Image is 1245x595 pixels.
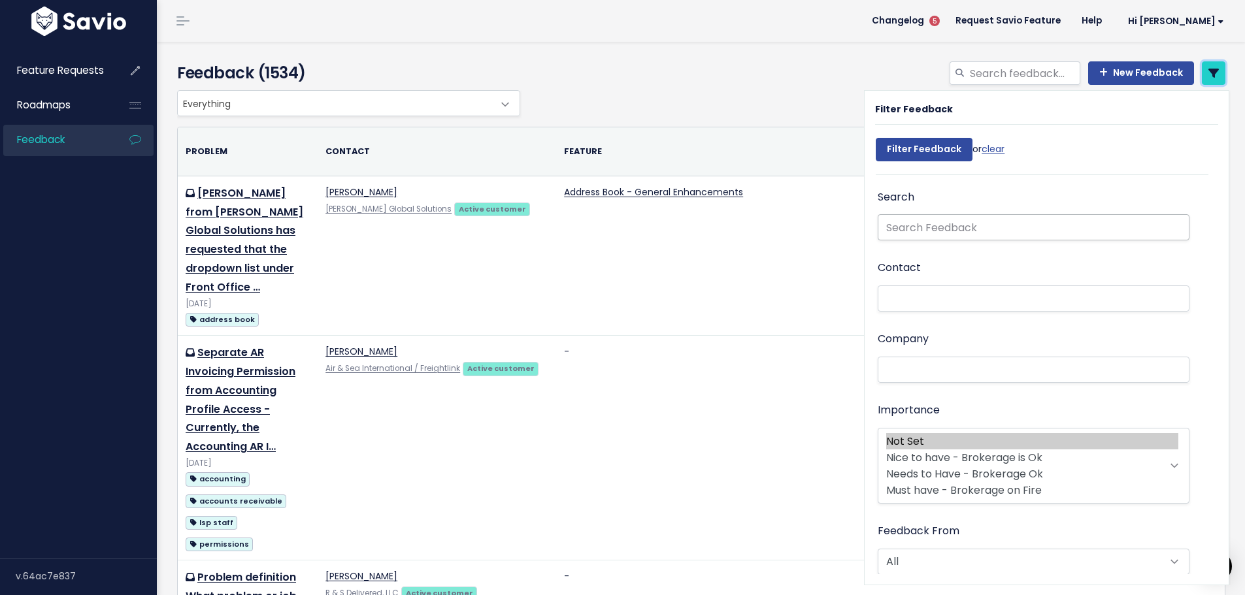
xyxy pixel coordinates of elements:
[318,127,556,176] th: Contact
[886,449,1178,466] option: Nice to have - Brokerage is Ok
[1128,16,1224,26] span: Hi [PERSON_NAME]
[186,457,310,470] div: [DATE]
[186,297,310,311] div: [DATE]
[982,142,1004,155] a: clear
[1071,11,1112,31] a: Help
[186,470,250,487] a: accounting
[17,63,104,77] span: Feature Requests
[178,91,493,116] span: Everything
[325,570,397,583] a: [PERSON_NAME]
[186,472,250,486] span: accounting
[186,516,237,530] span: lsp staff
[876,138,972,161] input: Filter Feedback
[1112,11,1235,31] a: Hi [PERSON_NAME]
[186,492,286,509] a: accounts receivable
[186,494,286,508] span: accounts receivable
[325,185,397,199] a: [PERSON_NAME]
[3,125,108,155] a: Feedback
[28,7,129,36] img: logo-white.9d6f32f41409.svg
[875,103,953,116] strong: Filter Feedback
[872,16,924,25] span: Changelog
[186,536,253,552] a: permissions
[325,204,452,214] a: [PERSON_NAME] Global Solutions
[467,363,535,374] strong: Active customer
[177,61,514,85] h4: Feedback (1534)
[945,11,1071,31] a: Request Savio Feature
[186,313,259,327] span: address book
[325,345,397,358] a: [PERSON_NAME]
[878,188,914,207] label: Search
[186,514,237,530] a: lsp staff
[929,16,940,26] span: 5
[556,127,917,176] th: Feature
[878,259,921,278] label: Contact
[3,56,108,86] a: Feature Requests
[463,361,539,374] a: Active customer
[878,214,1189,240] input: Search Feedback
[878,522,959,541] label: Feedback From
[886,466,1178,482] option: Needs to Have - Brokerage Ok
[876,131,1004,174] div: or
[178,127,318,176] th: Problem
[17,133,65,146] span: Feedback
[3,90,108,120] a: Roadmaps
[454,202,530,215] a: Active customer
[564,185,743,199] a: Address Book - General Enhancements
[16,559,157,593] div: v.64ac7e837
[186,345,295,454] a: Separate AR Invoicing Permission from Accounting Profile Access - Currently, the Accounting AR I…
[878,330,929,349] label: Company
[325,363,460,374] a: Air & Sea International / Freightlink
[969,61,1080,85] input: Search feedback...
[186,538,253,551] span: permissions
[459,204,526,214] strong: Active customer
[186,185,303,295] a: [PERSON_NAME] from [PERSON_NAME] Global Solutions has requested that the dropdown list under Fron...
[878,401,940,420] label: Importance
[1088,61,1194,85] a: New Feedback
[177,90,520,116] span: Everything
[17,98,71,112] span: Roadmaps
[886,433,1178,449] option: Not Set
[556,336,917,560] td: -
[886,482,1178,498] option: Must have - Brokerage on Fire
[186,311,259,327] a: address book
